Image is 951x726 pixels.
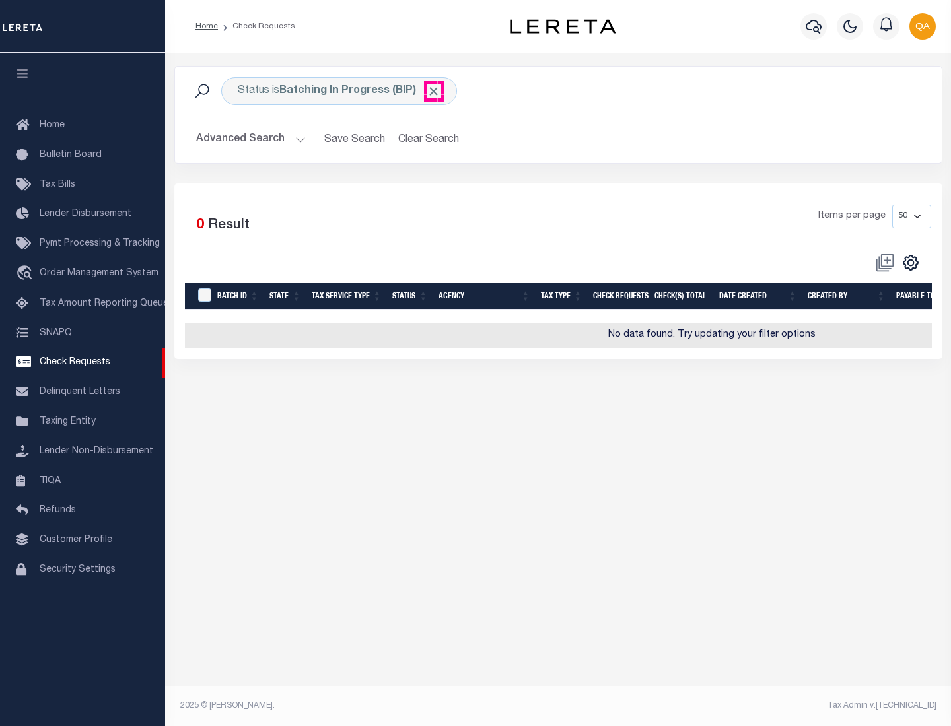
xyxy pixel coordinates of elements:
[427,84,440,98] span: Click to Remove
[387,283,433,310] th: Status: activate to sort column ascending
[40,535,112,544] span: Customer Profile
[40,239,160,248] span: Pymt Processing & Tracking
[306,283,387,310] th: Tax Service Type: activate to sort column ascending
[536,283,588,310] th: Tax Type: activate to sort column ascending
[40,209,131,218] span: Lender Disbursement
[802,283,891,310] th: Created By: activate to sort column ascending
[714,283,802,310] th: Date Created: activate to sort column ascending
[264,283,306,310] th: State: activate to sort column ascending
[40,328,72,337] span: SNAPQ
[40,358,110,367] span: Check Requests
[40,387,120,397] span: Delinquent Letters
[393,127,465,152] button: Clear Search
[568,700,936,711] div: Tax Admin v.[TECHNICAL_ID]
[40,417,96,426] span: Taxing Entity
[40,121,65,130] span: Home
[588,283,649,310] th: Check Requests
[195,22,218,30] a: Home
[510,19,616,34] img: logo-dark.svg
[40,476,61,485] span: TIQA
[40,299,168,308] span: Tax Amount Reporting Queue
[40,150,102,160] span: Bulletin Board
[818,209,886,224] span: Items per page
[40,269,158,278] span: Order Management System
[40,180,75,189] span: Tax Bills
[909,13,936,40] img: svg+xml;base64,PHN2ZyB4bWxucz0iaHR0cDovL3d3dy53My5vcmcvMjAwMC9zdmciIHBvaW50ZXItZXZlbnRzPSJub25lIi...
[196,127,306,152] button: Advanced Search
[316,127,393,152] button: Save Search
[208,215,250,236] label: Result
[433,283,536,310] th: Agency: activate to sort column ascending
[212,283,264,310] th: Batch Id: activate to sort column ascending
[221,77,457,105] div: Status is
[218,20,295,32] li: Check Requests
[279,86,440,96] b: Batching In Progress (BIP)
[16,265,37,282] i: travel_explore
[649,283,714,310] th: Check(s) Total
[170,700,559,711] div: 2025 © [PERSON_NAME].
[196,218,204,232] span: 0
[40,447,153,456] span: Lender Non-Disbursement
[40,506,76,515] span: Refunds
[40,565,116,574] span: Security Settings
